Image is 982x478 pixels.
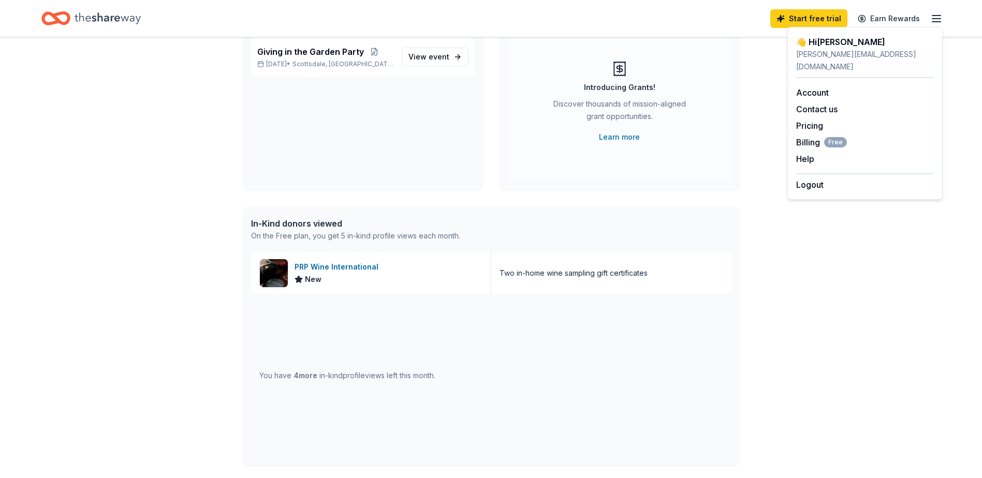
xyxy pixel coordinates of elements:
[305,273,321,286] span: New
[584,81,655,94] div: Introducing Grants!
[796,136,847,148] span: Billing
[796,87,829,98] a: Account
[292,60,393,68] span: Scottsdale, [GEOGRAPHIC_DATA]
[599,131,640,143] a: Learn more
[257,60,393,68] p: [DATE] •
[257,46,364,58] span: Giving in the Garden Party
[796,121,823,131] a: Pricing
[260,259,288,287] img: Image for PRP Wine International
[295,261,383,273] div: PRP Wine International
[796,136,847,148] button: BillingFree
[251,230,460,242] div: On the Free plan, you get 5 in-kind profile views each month.
[251,217,460,230] div: In-Kind donors viewed
[770,9,847,28] a: Start free trial
[429,52,449,61] span: event
[259,369,435,382] div: You have in-kind profile views left this month.
[852,9,926,28] a: Earn Rewards
[402,48,468,66] a: View event
[41,6,141,31] a: Home
[796,178,824,191] button: Logout
[549,98,690,127] div: Discover thousands of mission-aligned grant opportunities.
[294,371,317,380] span: 4 more
[824,137,847,147] span: Free
[796,103,838,115] button: Contact us
[408,51,449,63] span: View
[796,48,934,73] div: [PERSON_NAME][EMAIL_ADDRESS][DOMAIN_NAME]
[796,36,934,48] div: 👋 Hi [PERSON_NAME]
[796,153,814,165] button: Help
[500,267,648,279] div: Two in-home wine sampling gift certificates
